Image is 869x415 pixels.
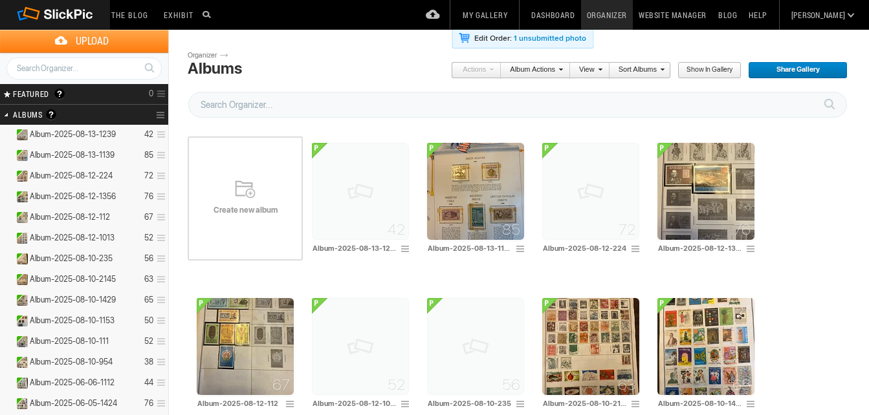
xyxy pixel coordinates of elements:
img: IMG_2175.webp [657,143,754,240]
span: Upload [16,30,168,52]
img: pix.gif [427,298,524,395]
input: Album-2025-08-10-235 [427,398,512,409]
input: Album-2025-08-12-1356 [657,242,743,254]
input: Album-2025-08-13-1239 [312,242,397,254]
span: 63 [618,379,635,390]
a: Sort Albums [610,62,665,79]
ins: Public Album [11,253,28,264]
input: Album-2025-08-12-1013 [312,398,397,409]
ins: Public Album [11,274,28,285]
span: Album-2025-08-13-1139 [30,150,115,160]
span: Album-2025-08-10-1429 [30,295,116,305]
a: Expand [1,357,14,367]
span: Album-2025-08-12-112 [30,212,110,222]
input: Album-2025-08-13-1139 [427,242,512,254]
ins: Public Album [11,315,28,326]
h2: Albums [13,105,122,125]
input: Album-2025-08-12-112 [197,398,282,409]
span: Album-2025-08-12-1013 [30,233,115,243]
div: Albums [188,59,242,78]
input: Search Organizer... [6,58,162,80]
input: Album-2025-08-10-1429 [657,398,743,409]
a: Expand [1,191,14,201]
span: Create new album [188,205,303,215]
a: View [570,62,602,79]
a: Expand [1,274,14,284]
a: Album Actions [501,62,563,79]
ins: Public Album [11,295,28,306]
a: Expand [1,253,14,263]
a: Search [137,57,161,79]
a: Expand [1,315,14,325]
input: Search photos on SlickPic... [201,6,216,22]
img: IMG_2096.webp [197,298,294,395]
a: Expand [1,233,14,242]
a: Expand [1,129,14,139]
span: Show in Gallery [677,62,732,79]
input: Search Organizer... [188,92,847,118]
span: Album-2025-08-10-954 [30,357,113,367]
img: pix.gif [542,143,639,240]
a: Show in Gallery [677,62,742,79]
span: 65 [732,379,751,390]
ins: Public Album [11,191,28,202]
img: IMG_2385.webp [427,143,524,240]
ins: Public Album [11,150,28,161]
a: Expand [1,398,14,408]
span: Album-2025-06-05-1424 [30,398,117,409]
span: 42 [388,224,405,235]
input: Album-2025-08-12-224 [542,242,628,254]
span: 56 [502,379,520,390]
span: Album-2025-08-12-224 [30,171,113,181]
span: Album-2025-08-10-111 [30,336,109,346]
span: Album-2025-08-12-1356 [30,191,116,202]
ins: Public Album [11,233,28,244]
a: Expand [1,336,14,346]
img: IMG_1910.webp [542,298,639,395]
b: Edit Order: [474,34,512,43]
span: Album-2025-08-10-1153 [30,315,115,326]
img: pix.gif [312,143,409,240]
span: FEATURED [9,89,49,99]
span: 52 [388,379,405,390]
ins: Public Album [11,171,28,182]
a: Actions [451,62,494,79]
ins: Public Album [11,212,28,223]
a: 1 unsubmitted photo [514,34,586,43]
ins: Public Album [11,398,28,409]
ins: Public Album [11,357,28,368]
span: Album-2025-08-10-2145 [30,274,116,284]
span: Share Gallery [748,62,839,79]
span: Album-2025-06-06-1112 [30,378,115,388]
a: Expand [1,295,14,304]
a: Expand [1,212,14,222]
span: 76 [734,224,751,235]
span: Album-2025-08-13-1239 [30,129,116,140]
ins: Public Album [11,129,28,140]
span: 72 [619,224,635,235]
img: IMG_1845.webp [657,298,754,395]
span: Album-2025-08-10-235 [30,253,113,264]
ins: Public Album [11,378,28,388]
img: pix.gif [312,298,409,395]
a: Expand [1,378,14,387]
span: 85 [502,224,520,235]
a: Expand [1,150,14,160]
span: 67 [272,379,290,390]
input: Album-2025-08-10-2145 [542,398,628,409]
ins: Public Album [11,336,28,347]
a: Expand [1,171,14,180]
